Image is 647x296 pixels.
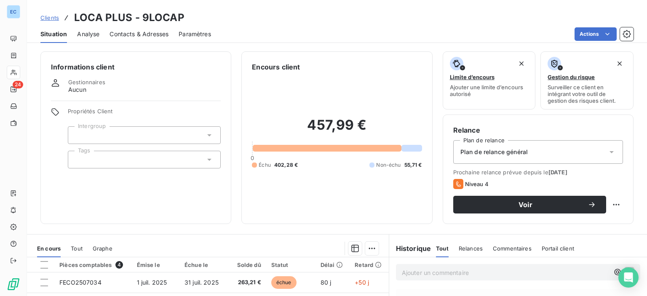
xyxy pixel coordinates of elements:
[75,131,82,139] input: Ajouter une valeur
[389,243,431,253] h6: Historique
[459,245,483,252] span: Relances
[443,51,536,109] button: Limite d’encoursAjouter une limite d’encours autorisé
[542,245,574,252] span: Portail client
[251,155,254,161] span: 0
[40,14,59,21] span: Clients
[259,161,271,169] span: Échu
[59,279,102,286] span: FECO2507034
[321,261,345,268] div: Délai
[37,245,61,252] span: En cours
[59,261,126,269] div: Pièces comptables
[110,30,168,38] span: Contacts & Adresses
[404,161,422,169] span: 55,71 €
[68,79,105,85] span: Gestionnaires
[51,62,221,72] h6: Informations client
[137,261,174,268] div: Émise le
[453,125,623,135] h6: Relance
[252,62,300,72] h6: Encours client
[465,181,489,187] span: Niveau 4
[184,279,219,286] span: 31 juil. 2025
[274,161,298,169] span: 402,28 €
[271,276,297,289] span: échue
[235,261,261,268] div: Solde dû
[460,148,528,156] span: Plan de relance général
[235,278,261,287] span: 263,21 €
[540,51,634,109] button: Gestion du risqueSurveiller ce client en intégrant votre outil de gestion des risques client.
[93,245,112,252] span: Graphe
[68,85,86,94] span: Aucun
[7,5,20,19] div: EC
[252,117,422,142] h2: 457,99 €
[376,161,401,169] span: Non-échu
[75,156,82,163] input: Ajouter une valeur
[74,10,184,25] h3: LOCA PLUS - 9LOCAP
[355,261,383,268] div: Retard
[453,169,623,176] span: Prochaine relance prévue depuis le
[321,279,332,286] span: 80 j
[493,245,532,252] span: Commentaires
[40,13,59,22] a: Clients
[179,30,211,38] span: Paramètres
[575,27,617,41] button: Actions
[271,261,310,268] div: Statut
[453,196,606,213] button: Voir
[450,74,495,80] span: Limite d’encours
[463,201,588,208] span: Voir
[436,245,449,252] span: Tout
[7,277,20,291] img: Logo LeanPay
[548,74,595,80] span: Gestion du risque
[184,261,225,268] div: Échue le
[71,245,83,252] span: Tout
[115,261,123,269] span: 4
[68,108,221,120] span: Propriétés Client
[450,84,529,97] span: Ajouter une limite d’encours autorisé
[548,84,626,104] span: Surveiller ce client en intégrant votre outil de gestion des risques client.
[548,169,567,176] span: [DATE]
[137,279,167,286] span: 1 juil. 2025
[40,30,67,38] span: Situation
[618,267,639,288] div: Open Intercom Messenger
[77,30,99,38] span: Analyse
[355,279,369,286] span: +50 j
[13,81,23,88] span: 24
